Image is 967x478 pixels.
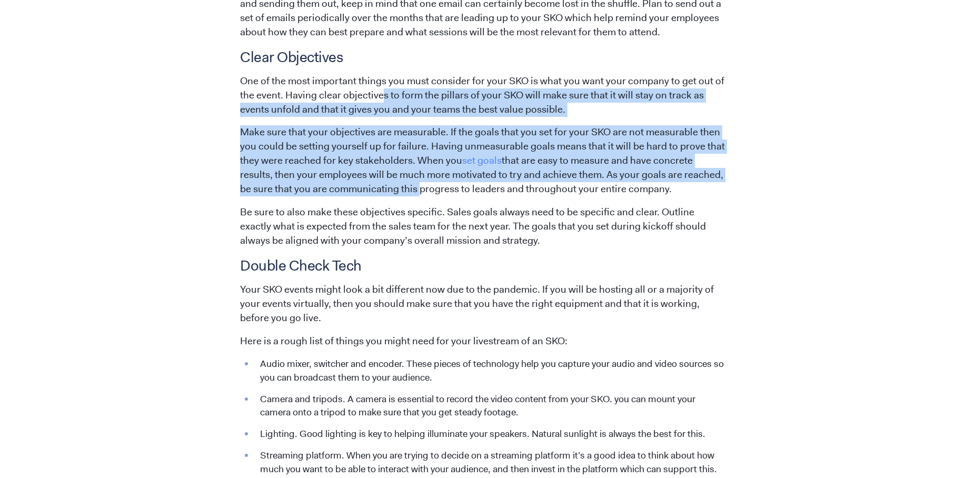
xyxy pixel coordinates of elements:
strong: Clear Objectives [240,47,343,67]
a: set goals [462,154,502,167]
li: Lighting. Good lighting is key to helping illuminate your speakers. Natural sunlight is always th... [255,427,727,441]
p: Make sure that your objectives are measurable. If the goals that you set for your SKO are not mea... [240,125,727,196]
li: Camera and tripods. A camera is essential to record the video content from your SKO. you can moun... [255,393,727,420]
p: Here is a rough list of things you might need for your livestream of an SKO: [240,334,727,348]
p: One of the most important things you must consider for your SKO is what you want your company to ... [240,74,727,117]
strong: Double Check Tech [240,256,362,275]
li: Audio mixer, switcher and encoder. These pieces of technology help you capture your audio and vid... [255,357,727,385]
p: Be sure to also make these objectives specific. Sales goals always need to be specific and clear.... [240,205,727,248]
p: Your SKO events might look a bit different now due to the pandemic. If you will be hosting all or... [240,283,727,325]
li: Streaming platform. When you are trying to decide on a streaming platform it’s a good idea to thi... [255,449,727,476]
